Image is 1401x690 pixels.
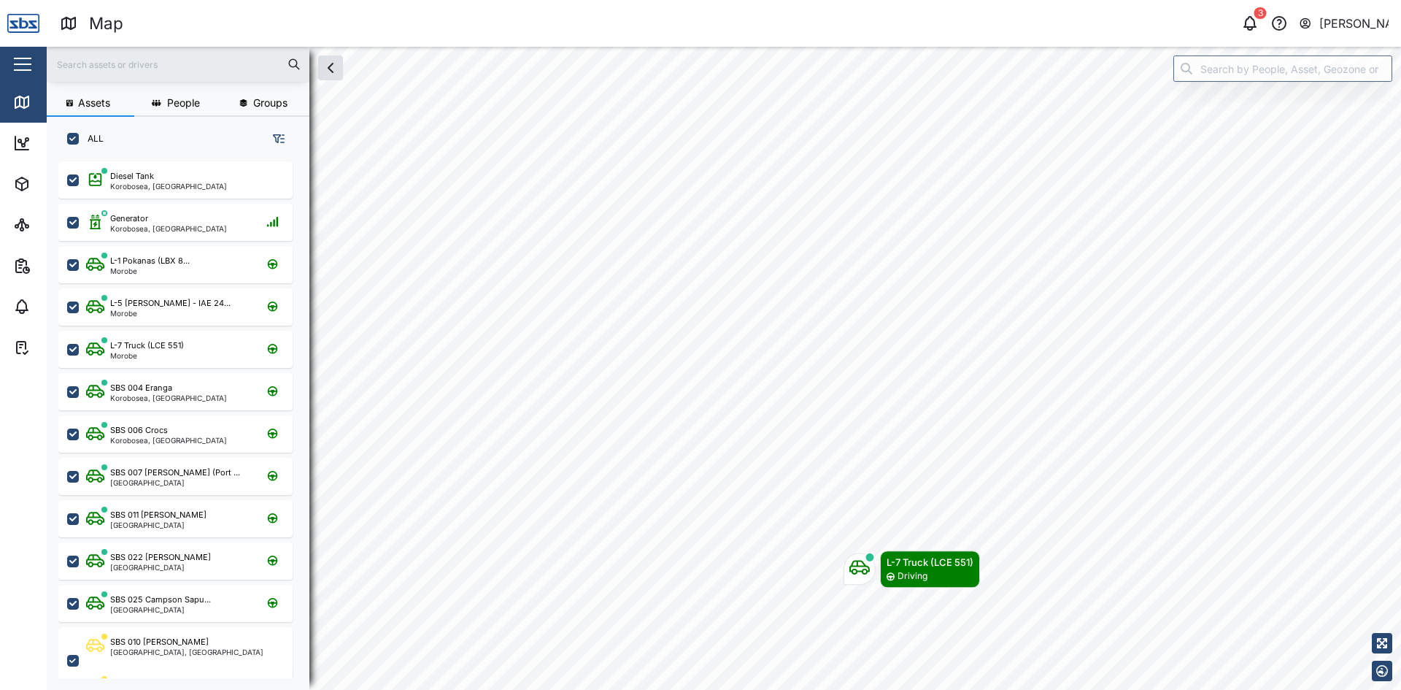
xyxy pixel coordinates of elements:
label: ALL [79,133,104,145]
div: Korobosea, [GEOGRAPHIC_DATA] [110,183,227,190]
div: SBS 011 [PERSON_NAME] [110,509,207,521]
div: Reports [38,258,88,274]
div: SBS 006 Crocs [110,424,168,437]
span: Assets [78,98,110,108]
canvas: Map [47,47,1401,690]
div: Diesel Tank [110,170,154,183]
div: L-5 [PERSON_NAME] - IAE 24... [110,297,231,310]
div: Dashboard [38,135,104,151]
div: Map marker [844,551,980,588]
div: L-7 Truck (LCE 551) [887,555,973,570]
div: Map [38,94,71,110]
div: Korobosea, [GEOGRAPHIC_DATA] [110,394,227,402]
div: Sites [38,217,73,233]
div: Morobe [110,310,231,317]
div: [GEOGRAPHIC_DATA] [110,564,211,571]
span: People [167,98,200,108]
div: Driving [898,570,927,583]
div: grid [58,156,309,678]
div: SBS 007 [PERSON_NAME] (Port ... [110,467,240,479]
div: SBS 010 [PERSON_NAME] [110,636,209,648]
input: Search assets or drivers [55,53,301,75]
div: [GEOGRAPHIC_DATA] [110,606,211,613]
div: Morobe [110,267,190,275]
div: Morobe [110,352,184,359]
div: [GEOGRAPHIC_DATA] [110,479,240,486]
span: Groups [253,98,287,108]
div: Tasks [38,340,78,356]
div: Assets [38,176,83,192]
div: SBS 004 Eranga [110,382,172,394]
div: L-1 Pokanas (LBX 8... [110,255,190,267]
div: SBS 022 [PERSON_NAME] [110,551,211,564]
div: [GEOGRAPHIC_DATA], [GEOGRAPHIC_DATA] [110,648,263,656]
div: L-7 Truck (LCE 551) [110,340,184,352]
div: 3 [1254,7,1267,19]
div: [PERSON_NAME] [1319,15,1389,33]
img: Main Logo [7,7,39,39]
div: Korobosea, [GEOGRAPHIC_DATA] [110,225,227,232]
button: [PERSON_NAME] [1298,13,1389,34]
div: SBS 025 Campson Sapu... [110,594,211,606]
div: Alarms [38,299,83,315]
div: Map [89,11,123,37]
div: Generator [110,212,148,225]
input: Search by People, Asset, Geozone or Place [1173,55,1392,82]
div: Korobosea, [GEOGRAPHIC_DATA] [110,437,227,444]
div: [GEOGRAPHIC_DATA] [110,521,207,529]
